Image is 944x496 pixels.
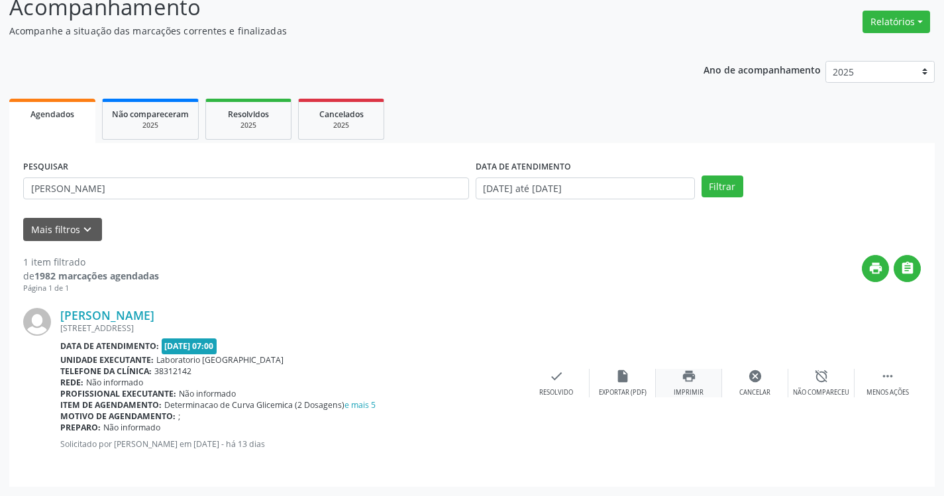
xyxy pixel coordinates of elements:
div: Imprimir [674,388,704,397]
span: Não informado [179,388,236,399]
span: Não informado [86,377,143,388]
input: Nome, CNS [23,177,469,200]
i:  [900,261,915,275]
div: 1 item filtrado [23,255,159,269]
button: Filtrar [702,175,743,198]
b: Rede: [60,377,83,388]
div: Página 1 de 1 [23,283,159,294]
div: Não compareceu [793,388,849,397]
button: print [862,255,889,282]
i:  [880,369,895,383]
span: Cancelados [319,109,364,120]
span: Não compareceram [112,109,189,120]
span: Não informado [103,422,160,433]
i: alarm_off [814,369,829,383]
i: print [868,261,883,275]
i: print [682,369,696,383]
label: DATA DE ATENDIMENTO [476,157,571,177]
span: Resolvidos [228,109,269,120]
div: Cancelar [739,388,770,397]
b: Motivo de agendamento: [60,411,176,422]
span: ; [178,411,180,422]
label: PESQUISAR [23,157,68,177]
button:  [894,255,921,282]
div: Menos ações [866,388,909,397]
span: Agendados [30,109,74,120]
span: Determinacao de Curva Glicemica (2 Dosagens) [164,399,376,411]
b: Profissional executante: [60,388,176,399]
button: Relatórios [863,11,930,33]
i: keyboard_arrow_down [80,223,95,237]
b: Preparo: [60,422,101,433]
button: Mais filtroskeyboard_arrow_down [23,218,102,241]
p: Ano de acompanhamento [704,61,821,77]
p: Solicitado por [PERSON_NAME] em [DATE] - há 13 dias [60,438,523,450]
b: Item de agendamento: [60,399,162,411]
span: [DATE] 07:00 [162,338,217,354]
span: 38312142 [154,366,191,377]
strong: 1982 marcações agendadas [34,270,159,282]
b: Unidade executante: [60,354,154,366]
div: de [23,269,159,283]
div: [STREET_ADDRESS] [60,322,523,334]
div: 2025 [112,121,189,130]
a: e mais 5 [344,399,376,411]
p: Acompanhe a situação das marcações correntes e finalizadas [9,24,657,38]
b: Telefone da clínica: [60,366,152,377]
i: check [549,369,564,383]
div: Exportar (PDF) [599,388,647,397]
div: 2025 [215,121,282,130]
span: Laboratorio [GEOGRAPHIC_DATA] [156,354,284,366]
input: Selecione um intervalo [476,177,695,200]
img: img [23,308,51,336]
a: [PERSON_NAME] [60,308,154,322]
i: insert_drive_file [615,369,630,383]
b: Data de atendimento: [60,340,159,352]
div: 2025 [308,121,374,130]
div: Resolvido [539,388,573,397]
i: cancel [748,369,762,383]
